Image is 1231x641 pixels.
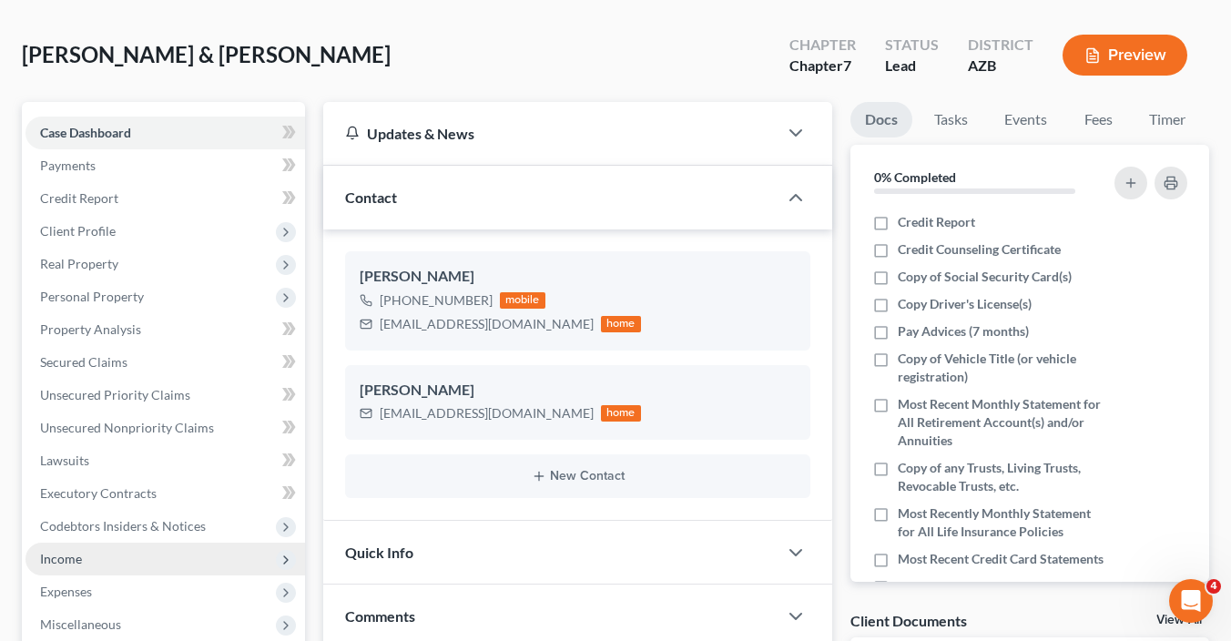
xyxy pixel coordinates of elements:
[380,404,594,422] div: [EMAIL_ADDRESS][DOMAIN_NAME]
[968,56,1033,76] div: AZB
[843,56,851,74] span: 7
[601,405,641,422] div: home
[898,240,1061,259] span: Credit Counseling Certificate
[25,346,305,379] a: Secured Claims
[25,182,305,215] a: Credit Report
[898,459,1104,495] span: Copy of any Trusts, Living Trusts, Revocable Trusts, etc.
[898,395,1104,450] span: Most Recent Monthly Statement for All Retirement Account(s) and/or Annuities
[360,469,796,483] button: New Contact
[345,124,756,143] div: Updates & News
[898,213,975,231] span: Credit Report
[22,41,391,67] span: [PERSON_NAME] & [PERSON_NAME]
[874,169,956,185] strong: 0% Completed
[885,56,939,76] div: Lead
[789,56,856,76] div: Chapter
[898,295,1032,313] span: Copy Driver's License(s)
[40,485,157,501] span: Executory Contracts
[898,504,1104,541] span: Most Recently Monthly Statement for All Life Insurance Policies
[25,477,305,510] a: Executory Contracts
[40,223,116,239] span: Client Profile
[968,35,1033,56] div: District
[40,256,118,271] span: Real Property
[40,354,127,370] span: Secured Claims
[40,551,82,566] span: Income
[1156,614,1202,626] a: View All
[40,616,121,632] span: Miscellaneous
[40,125,131,140] span: Case Dashboard
[25,379,305,412] a: Unsecured Priority Claims
[40,518,206,534] span: Codebtors Insiders & Notices
[345,544,413,561] span: Quick Info
[40,190,118,206] span: Credit Report
[1069,102,1127,137] a: Fees
[360,266,796,288] div: [PERSON_NAME]
[360,380,796,402] div: [PERSON_NAME]
[380,315,594,333] div: [EMAIL_ADDRESS][DOMAIN_NAME]
[345,188,397,206] span: Contact
[601,316,641,332] div: home
[990,102,1062,137] a: Events
[898,577,1104,614] span: Bills/Invoices/Statements/Collection Letters/Creditor Correspondence
[345,607,415,625] span: Comments
[885,35,939,56] div: Status
[25,117,305,149] a: Case Dashboard
[850,611,967,630] div: Client Documents
[920,102,982,137] a: Tasks
[898,550,1104,568] span: Most Recent Credit Card Statements
[380,291,493,310] div: [PHONE_NUMBER]
[1134,102,1200,137] a: Timer
[40,321,141,337] span: Property Analysis
[40,158,96,173] span: Payments
[500,292,545,309] div: mobile
[898,350,1104,386] span: Copy of Vehicle Title (or vehicle registration)
[898,322,1029,341] span: Pay Advices (7 months)
[25,149,305,182] a: Payments
[25,313,305,346] a: Property Analysis
[850,102,912,137] a: Docs
[25,412,305,444] a: Unsecured Nonpriority Claims
[40,387,190,402] span: Unsecured Priority Claims
[25,444,305,477] a: Lawsuits
[40,420,214,435] span: Unsecured Nonpriority Claims
[1169,579,1213,623] iframe: Intercom live chat
[898,268,1072,286] span: Copy of Social Security Card(s)
[1063,35,1187,76] button: Preview
[1206,579,1221,594] span: 4
[40,453,89,468] span: Lawsuits
[40,584,92,599] span: Expenses
[40,289,144,304] span: Personal Property
[789,35,856,56] div: Chapter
